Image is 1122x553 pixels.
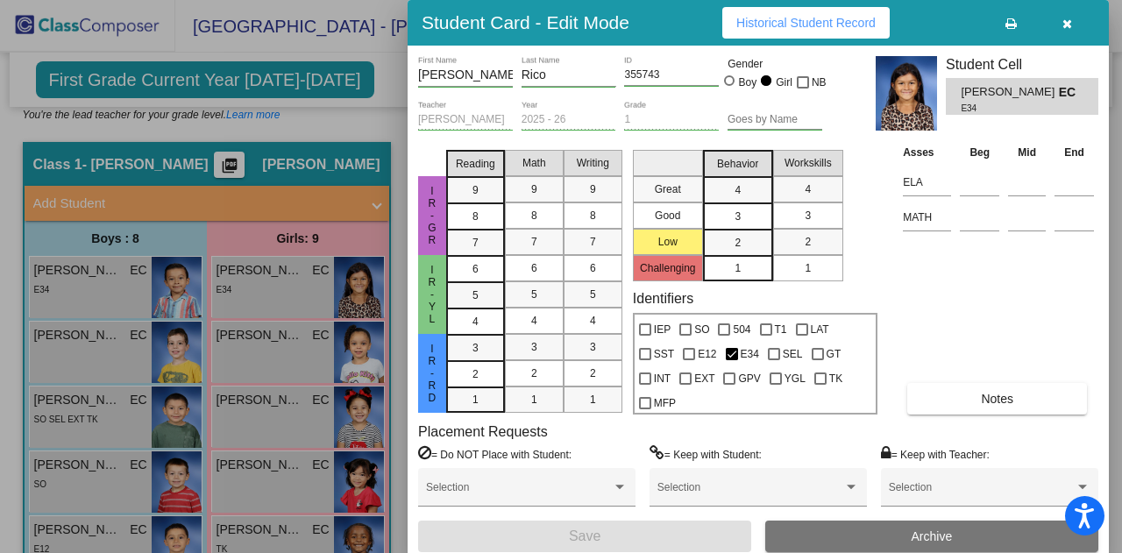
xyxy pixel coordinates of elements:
label: Identifiers [633,290,693,307]
span: 9 [531,181,537,197]
span: 1 [805,260,811,276]
span: 5 [590,287,596,302]
input: goes by name [728,114,822,126]
span: 7 [531,234,537,250]
span: LAT [811,319,829,340]
span: E34 [741,344,759,365]
th: Beg [955,143,1004,162]
span: Notes [981,392,1013,406]
span: 6 [472,261,479,277]
th: Asses [898,143,955,162]
span: Archive [912,529,953,543]
span: GT [827,344,841,365]
span: SO [694,319,709,340]
span: Math [522,155,546,171]
span: TK [829,368,842,389]
span: T1 [775,319,787,340]
label: = Keep with Student: [650,445,762,463]
input: grade [624,114,719,126]
span: EC [1059,83,1083,102]
span: 6 [531,260,537,276]
mat-label: Gender [728,56,822,72]
span: 8 [472,209,479,224]
th: End [1050,143,1098,162]
span: 3 [805,208,811,223]
span: iR-Gr [424,185,440,246]
span: EXT [694,368,714,389]
span: 4 [531,313,537,329]
span: 5 [531,287,537,302]
span: Save [569,528,600,543]
span: 3 [472,340,479,356]
span: INT [654,368,671,389]
span: 5 [472,287,479,303]
span: 4 [735,182,741,198]
div: Boy [738,74,757,90]
input: teacher [418,114,513,126]
span: E12 [698,344,716,365]
input: assessment [903,169,951,195]
span: 4 [472,314,479,330]
span: 3 [735,209,741,224]
label: = Do NOT Place with Student: [418,445,572,463]
span: 7 [590,234,596,250]
label: = Keep with Teacher: [881,445,990,463]
span: E34 [961,102,1046,115]
h3: Student Card - Edit Mode [422,11,629,33]
button: Historical Student Record [722,7,890,39]
span: 504 [733,319,750,340]
span: SEL [783,344,803,365]
span: IEP [654,319,671,340]
span: IR-Rd [424,343,440,404]
span: 8 [531,208,537,223]
span: 2 [472,366,479,382]
span: 4 [590,313,596,329]
input: assessment [903,204,951,230]
button: Archive [765,521,1098,552]
span: 1 [531,392,537,408]
span: 1 [590,392,596,408]
input: year [522,114,616,126]
span: 6 [590,260,596,276]
th: Mid [1004,143,1050,162]
span: 8 [590,208,596,223]
span: SST [654,344,674,365]
label: Placement Requests [418,423,548,440]
span: 2 [590,365,596,381]
input: Enter ID [624,69,719,82]
span: 3 [531,339,537,355]
span: Behavior [717,156,758,172]
span: NB [812,72,827,93]
h3: Student Cell [946,56,1098,73]
span: 9 [472,182,479,198]
span: 7 [472,235,479,251]
span: 4 [805,181,811,197]
div: Girl [775,74,792,90]
span: 1 [735,260,741,276]
button: Save [418,521,751,552]
span: Writing [577,155,609,171]
span: IR-Yl [424,264,440,325]
span: 1 [472,392,479,408]
button: Notes [907,383,1087,415]
span: MFP [654,393,676,414]
span: 3 [590,339,596,355]
span: 2 [805,234,811,250]
span: Historical Student Record [736,16,876,30]
span: 2 [531,365,537,381]
span: 2 [735,235,741,251]
span: GPV [738,368,760,389]
span: [PERSON_NAME] [961,83,1058,102]
span: YGL [785,368,806,389]
span: 9 [590,181,596,197]
span: Reading [456,156,495,172]
span: Workskills [785,155,832,171]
